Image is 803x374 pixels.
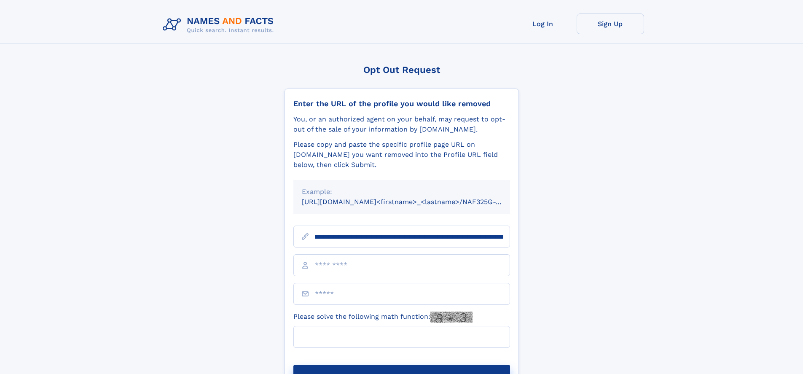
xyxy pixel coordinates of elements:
[302,187,502,197] div: Example:
[293,114,510,135] div: You, or an authorized agent on your behalf, may request to opt-out of the sale of your informatio...
[509,13,577,34] a: Log In
[577,13,644,34] a: Sign Up
[159,13,281,36] img: Logo Names and Facts
[302,198,526,206] small: [URL][DOMAIN_NAME]<firstname>_<lastname>/NAF325G-xxxxxxxx
[293,312,473,323] label: Please solve the following math function:
[293,140,510,170] div: Please copy and paste the specific profile page URL on [DOMAIN_NAME] you want removed into the Pr...
[293,99,510,108] div: Enter the URL of the profile you would like removed
[285,65,519,75] div: Opt Out Request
